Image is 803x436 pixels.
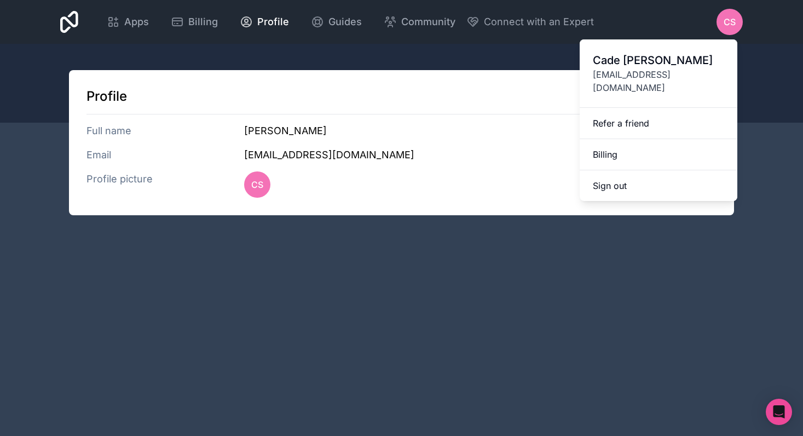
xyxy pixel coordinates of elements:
[766,399,792,425] div: Open Intercom Messenger
[86,171,244,198] h3: Profile picture
[401,14,455,30] span: Community
[593,53,724,68] span: Cade [PERSON_NAME]
[244,123,717,139] h3: [PERSON_NAME]
[86,88,717,105] h1: Profile
[593,68,724,94] span: [EMAIL_ADDRESS][DOMAIN_NAME]
[98,10,158,34] a: Apps
[375,10,464,34] a: Community
[466,14,594,30] button: Connect with an Expert
[86,147,244,163] h3: Email
[580,170,737,201] button: Sign out
[257,14,289,30] span: Profile
[302,10,371,34] a: Guides
[188,14,218,30] span: Billing
[244,147,717,163] h3: [EMAIL_ADDRESS][DOMAIN_NAME]
[162,10,227,34] a: Billing
[328,14,362,30] span: Guides
[724,15,736,28] span: CS
[580,139,737,170] a: Billing
[231,10,298,34] a: Profile
[124,14,149,30] span: Apps
[86,123,244,139] h3: Full name
[484,14,594,30] span: Connect with an Expert
[580,108,737,139] a: Refer a friend
[251,178,263,191] span: CS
